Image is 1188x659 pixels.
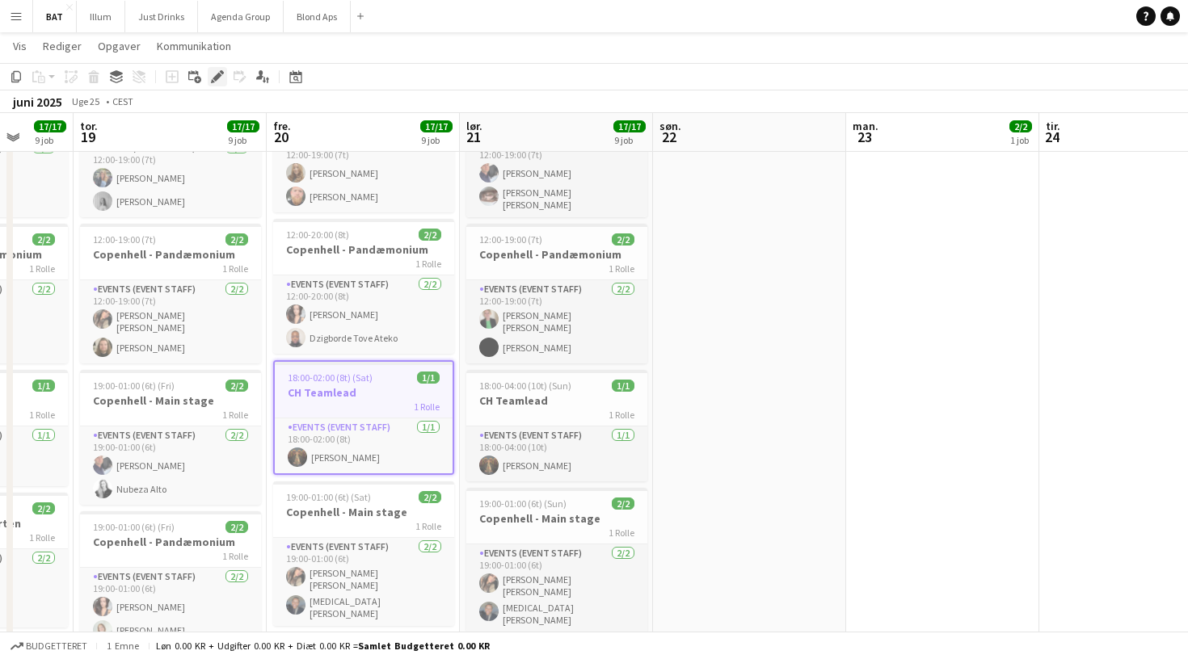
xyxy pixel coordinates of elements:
[98,39,141,53] span: Opgaver
[125,1,198,32] button: Just Drinks
[78,128,98,146] span: 19
[93,380,175,392] span: 19:00-01:00 (6t) (Fri)
[358,640,490,652] span: Samlet budgetteret 0.00 KR
[225,233,248,246] span: 2/2
[43,39,82,53] span: Rediger
[80,535,261,549] h3: Copenhell - Pandæmonium
[414,401,440,413] span: 1 Rolle
[228,134,259,146] div: 9 job
[91,36,147,57] a: Opgaver
[8,637,90,655] button: Budgetteret
[479,380,571,392] span: 18:00-04:00 (10t) (Sun)
[288,371,373,384] span: 18:00-02:00 (8t) (Sat)
[80,393,261,408] h3: Copenhell - Main stage
[466,488,647,632] app-job-card: 19:00-01:00 (6t) (Sun)2/2Copenhell - Main stage1 RolleEvents (Event Staff)2/219:00-01:00 (6t)[PER...
[13,94,62,110] div: juni 2025
[273,134,454,212] app-card-role: Events (Event Staff)2/212:00-19:00 (7t)[PERSON_NAME][PERSON_NAME]
[420,120,453,132] span: 17/17
[464,128,482,146] span: 21
[80,247,261,262] h3: Copenhell - Pandæmonium
[286,229,349,241] span: 12:00-20:00 (8t)
[659,119,681,133] span: søn.
[1009,120,1032,132] span: 2/2
[156,640,490,652] div: Løn 0.00 KR + Udgifter 0.00 KR + Diæt 0.00 KR =
[32,502,55,514] span: 2/2
[157,39,231,53] span: Kommunikation
[273,505,454,519] h3: Copenhell - Main stage
[466,544,647,632] app-card-role: Events (Event Staff)2/219:00-01:00 (6t)[PERSON_NAME] [PERSON_NAME][MEDICAL_DATA][PERSON_NAME]
[93,521,175,533] span: 19:00-01:00 (6t) (Fri)
[29,409,55,421] span: 1 Rolle
[286,491,371,503] span: 19:00-01:00 (6t) (Sat)
[609,262,634,275] span: 1 Rolle
[33,1,77,32] button: BAT
[6,36,33,57] a: Vis
[80,370,261,505] app-job-card: 19:00-01:00 (6t) (Fri)2/2Copenhell - Main stage1 RolleEvents (Event Staff)2/219:00-01:00 (6t)[PER...
[466,393,647,408] h3: CH Teamlead
[466,511,647,526] h3: Copenhell - Main stage
[479,233,542,246] span: 12:00-19:00 (7t)
[103,640,142,652] span: 1 emne
[29,262,55,275] span: 1 Rolle
[225,380,248,392] span: 2/2
[112,95,133,107] div: CEST
[613,120,646,132] span: 17/17
[415,258,441,270] span: 1 Rolle
[273,481,454,626] app-job-card: 19:00-01:00 (6t) (Sat)2/2Copenhell - Main stage1 RolleEvents (Event Staff)2/219:00-01:00 (6t)[PER...
[466,134,647,217] app-card-role: Events (Event Staff)2/212:00-19:00 (7t)[PERSON_NAME][PERSON_NAME] [PERSON_NAME]
[612,233,634,246] span: 2/2
[657,128,681,146] span: 22
[227,120,259,132] span: 17/17
[466,370,647,481] app-job-card: 18:00-04:00 (10t) (Sun)1/1CH Teamlead1 RolleEvents (Event Staff)1/118:00-04:00 (10t)[PERSON_NAME]
[80,224,261,363] app-job-card: 12:00-19:00 (7t)2/2Copenhell - Pandæmonium1 RolleEvents (Event Staff)2/212:00-19:00 (7t)[PERSON_N...
[198,1,284,32] button: Agenda Group
[80,139,261,217] app-card-role: Events (Event Staff)2/212:00-19:00 (7t)[PERSON_NAME][PERSON_NAME]
[222,409,248,421] span: 1 Rolle
[609,409,634,421] span: 1 Rolle
[222,550,248,562] span: 1 Rolle
[466,224,647,363] app-job-card: 12:00-19:00 (7t)2/2Copenhell - Pandæmonium1 RolleEvents (Event Staff)2/212:00-19:00 (7t)[PERSON_N...
[80,426,261,505] app-card-role: Events (Event Staff)2/219:00-01:00 (6t)[PERSON_NAME]Nubeza Alto
[1043,128,1060,146] span: 24
[479,497,567,510] span: 19:00-01:00 (6t) (Sun)
[421,134,452,146] div: 9 job
[13,39,27,53] span: Vis
[36,36,88,57] a: Rediger
[65,95,106,107] span: Uge 25
[29,531,55,544] span: 1 Rolle
[77,1,125,32] button: Illum
[35,134,65,146] div: 9 job
[32,380,55,392] span: 1/1
[1046,119,1060,133] span: tir.
[612,380,634,392] span: 1/1
[612,497,634,510] span: 2/2
[415,520,441,532] span: 1 Rolle
[80,280,261,363] app-card-role: Events (Event Staff)2/212:00-19:00 (7t)[PERSON_NAME] [PERSON_NAME][PERSON_NAME]
[273,219,454,354] app-job-card: 12:00-20:00 (8t)2/2Copenhell - Pandæmonium1 RolleEvents (Event Staff)2/212:00-20:00 (8t)[PERSON_N...
[1010,134,1031,146] div: 1 job
[466,247,647,262] h3: Copenhell - Pandæmonium
[93,233,156,246] span: 12:00-19:00 (7t)
[273,242,454,257] h3: Copenhell - Pandæmonium
[275,418,453,473] app-card-role: Events (Event Staff)1/118:00-02:00 (8t)[PERSON_NAME]
[80,511,261,646] app-job-card: 19:00-01:00 (6t) (Fri)2/2Copenhell - Pandæmonium1 RolleEvents (Event Staff)2/219:00-01:00 (6t)[PE...
[275,385,453,400] h3: CH Teamlead
[273,538,454,626] app-card-role: Events (Event Staff)2/219:00-01:00 (6t)[PERSON_NAME] [PERSON_NAME][MEDICAL_DATA][PERSON_NAME]
[80,119,98,133] span: tor.
[271,128,291,146] span: 20
[32,233,55,246] span: 2/2
[609,527,634,539] span: 1 Rolle
[273,360,454,475] app-job-card: 18:00-02:00 (8t) (Sat)1/1CH Teamlead1 RolleEvents (Event Staff)1/118:00-02:00 (8t)[PERSON_NAME]
[466,119,482,133] span: lør.
[80,568,261,646] app-card-role: Events (Event Staff)2/219:00-01:00 (6t)[PERSON_NAME][PERSON_NAME]
[273,275,454,354] app-card-role: Events (Event Staff)2/212:00-20:00 (8t)[PERSON_NAME]Dzigborde Tove Ateko
[417,371,440,384] span: 1/1
[225,521,248,533] span: 2/2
